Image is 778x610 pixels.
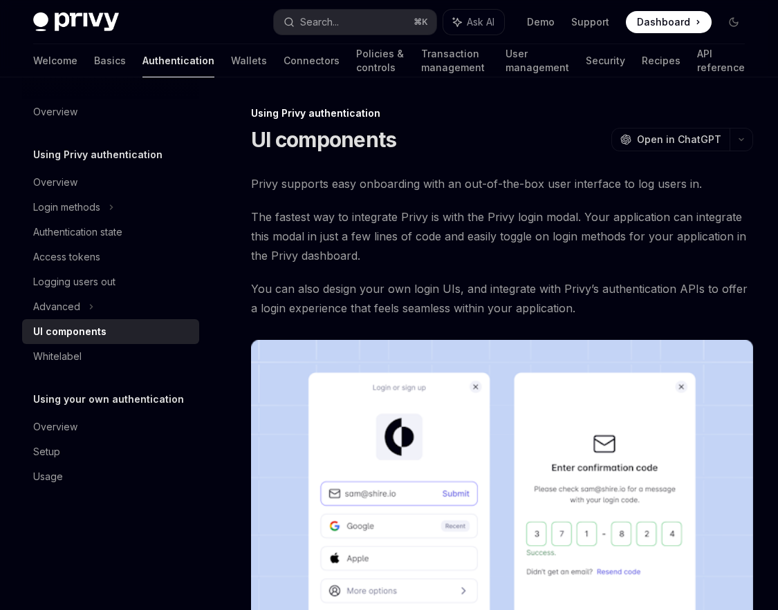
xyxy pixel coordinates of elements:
a: Access tokens [22,245,199,269]
a: Overview [22,99,199,124]
a: Authentication [142,44,214,77]
a: Logging users out [22,269,199,294]
div: Authentication state [33,224,122,240]
span: Dashboard [637,15,690,29]
a: Security [586,44,625,77]
a: Dashboard [626,11,712,33]
h5: Using your own authentication [33,391,184,408]
div: Overview [33,419,77,435]
a: Support [571,15,609,29]
div: Search... [300,14,339,30]
a: Recipes [642,44,680,77]
a: Policies & controls [356,44,405,77]
div: Logging users out [33,274,115,290]
div: Advanced [33,298,80,315]
a: API reference [697,44,745,77]
a: Overview [22,170,199,195]
span: The fastest way to integrate Privy is with the Privy login modal. Your application can integrate ... [251,207,753,265]
div: Overview [33,104,77,120]
a: Wallets [231,44,267,77]
a: Authentication state [22,220,199,245]
div: Access tokens [33,249,100,265]
a: UI components [22,319,199,344]
h1: UI components [251,127,396,152]
div: Overview [33,174,77,191]
h5: Using Privy authentication [33,146,163,163]
div: UI components [33,323,106,340]
a: Usage [22,464,199,489]
div: Whitelabel [33,348,82,365]
a: Demo [527,15,555,29]
a: Connectors [284,44,340,77]
button: Search...⌘K [274,10,436,35]
a: Whitelabel [22,344,199,369]
button: Toggle dark mode [723,11,745,33]
div: Login methods [33,199,100,216]
button: Ask AI [443,10,504,35]
span: Open in ChatGPT [637,133,721,146]
button: Open in ChatGPT [611,128,730,151]
span: Privy supports easy onboarding with an out-of-the-box user interface to log users in. [251,174,753,193]
a: Welcome [33,44,77,77]
img: dark logo [33,12,119,32]
a: User management [506,44,569,77]
a: Transaction management [421,44,489,77]
span: Ask AI [467,15,494,29]
a: Basics [94,44,126,77]
a: Setup [22,439,199,464]
div: Usage [33,468,63,485]
span: You can also design your own login UIs, and integrate with Privy’s authentication APIs to offer a... [251,279,753,318]
div: Using Privy authentication [251,106,753,120]
span: ⌘ K [414,17,428,28]
div: Setup [33,444,60,460]
a: Overview [22,414,199,439]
